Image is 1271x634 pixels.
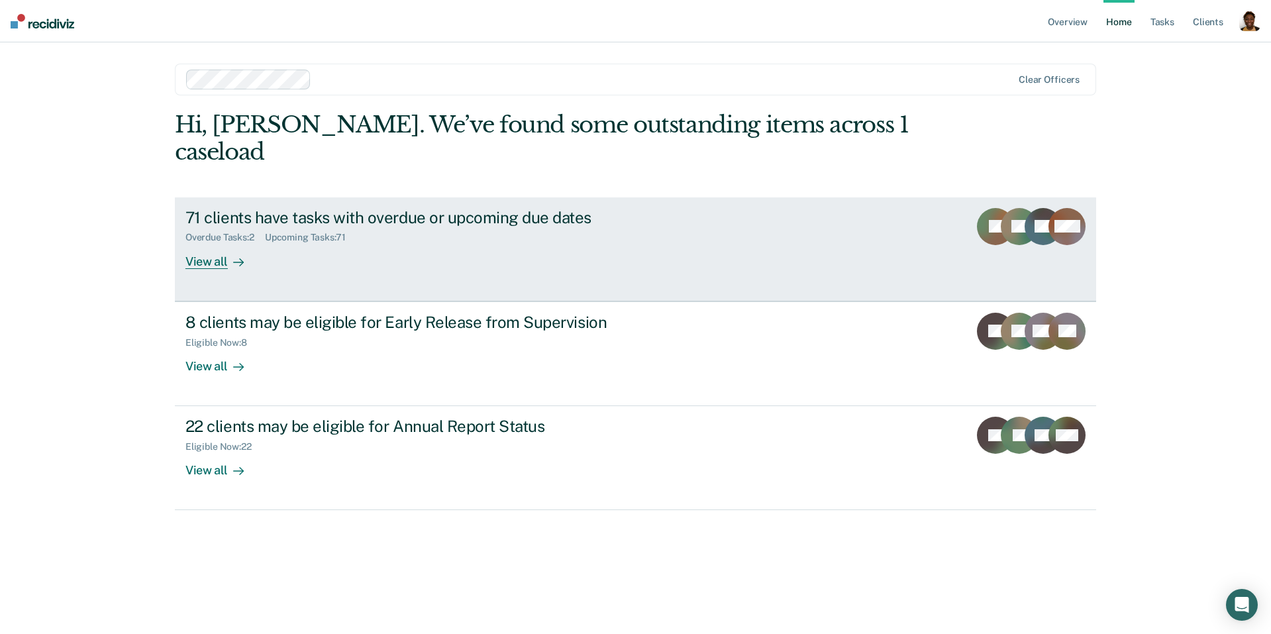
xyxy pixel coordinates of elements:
a: 71 clients have tasks with overdue or upcoming due datesOverdue Tasks:2Upcoming Tasks:71View all [175,197,1096,301]
div: View all [185,348,260,374]
div: 22 clients may be eligible for Annual Report Status [185,417,650,436]
div: Clear officers [1019,74,1080,85]
a: 22 clients may be eligible for Annual Report StatusEligible Now:22View all [175,406,1096,510]
div: Eligible Now : 8 [185,337,258,348]
div: Hi, [PERSON_NAME]. We’ve found some outstanding items across 1 caseload [175,111,912,166]
div: 8 clients may be eligible for Early Release from Supervision [185,313,650,332]
div: Eligible Now : 22 [185,441,262,452]
img: Recidiviz [11,14,74,28]
div: View all [185,452,260,478]
div: 71 clients have tasks with overdue or upcoming due dates [185,208,650,227]
a: 8 clients may be eligible for Early Release from SupervisionEligible Now:8View all [175,301,1096,406]
div: Overdue Tasks : 2 [185,232,265,243]
div: View all [185,243,260,269]
div: Upcoming Tasks : 71 [265,232,356,243]
div: Open Intercom Messenger [1226,589,1258,621]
